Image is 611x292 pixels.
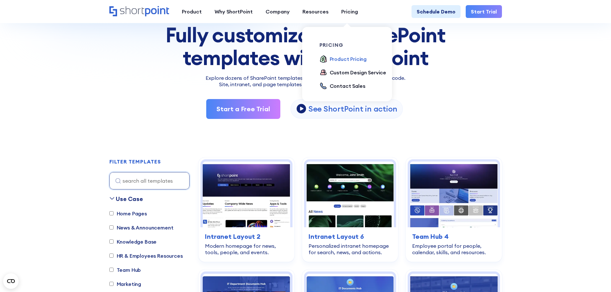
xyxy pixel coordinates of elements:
[182,8,202,15] div: Product
[109,268,114,272] input: Team Hub
[412,243,495,255] div: Employee portal for people, calendar, skills, and resources.
[319,82,365,90] a: Contact Sales
[208,5,259,18] a: Why ShortPoint
[259,5,296,18] a: Company
[109,280,141,288] label: Marketing
[335,5,364,18] a: Pricing
[205,243,288,255] div: Modern homepage for news, tools, people, and events.
[199,157,294,262] a: Intranet Layout 2 – SharePoint Homepage Design: Modern homepage for news, tools, people, and even...
[302,8,328,15] div: Resources
[109,6,169,17] a: Home
[109,282,114,286] input: Marketing
[410,162,497,227] img: Team Hub 4 – SharePoint Employee Portal Template: Employee portal for people, calendar, skills, a...
[109,239,114,244] input: Knowledge Base
[109,238,157,246] label: Knowledge Base
[109,74,502,82] p: Explore dozens of SharePoint templates — install fast and customize without code.
[109,82,502,88] h2: Site, intranet, and page templates built for modern SharePoint Intranet.
[296,5,335,18] a: Resources
[319,69,386,77] a: Custom Design Service
[319,42,391,47] div: pricing
[205,232,288,241] h3: Intranet Layout 2
[406,157,502,262] a: Team Hub 4 – SharePoint Employee Portal Template: Employee portal for people, calendar, skills, a...
[466,5,502,18] a: Start Trial
[109,159,161,164] div: FILTER TEMPLATES
[309,104,397,114] p: See ShortPoint in action
[330,69,386,76] div: Custom Design Service
[330,55,367,63] div: Product Pricing
[266,8,290,15] div: Company
[116,195,143,203] div: Use Case
[319,55,367,63] a: Product Pricing
[412,232,495,241] h3: Team Hub 4
[309,232,392,241] h3: Intranet Layout 6
[309,243,392,255] div: Personalized intranet homepage for search, news, and actions.
[109,172,190,189] input: search all templates
[109,224,174,231] label: News & Announcement
[203,162,290,227] img: Intranet Layout 2 – SharePoint Homepage Design: Modern homepage for news, tools, people, and events.
[302,157,398,262] a: Intranet Layout 6 – SharePoint Homepage Design: Personalized intranet homepage for search, news, ...
[496,218,611,292] iframe: Chat Widget
[109,225,114,229] input: News & Announcement
[215,8,253,15] div: Why ShortPoint
[306,162,394,227] img: Intranet Layout 6 – SharePoint Homepage Design: Personalized intranet homepage for search, news, ...
[341,8,358,15] div: Pricing
[109,252,183,260] label: HR & Employees Resources
[291,99,403,119] a: open lightbox
[206,99,280,119] a: Start a Free Trial
[175,5,208,18] a: Product
[109,210,147,217] label: Home Pages
[109,24,502,69] div: Fully customizable SharePoint templates with ShortPoint
[330,82,365,90] div: Contact Sales
[3,273,19,289] button: Open CMP widget
[109,266,141,274] label: Team Hub
[109,211,114,215] input: Home Pages
[412,5,461,18] a: Schedule Demo
[109,254,114,258] input: HR & Employees Resources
